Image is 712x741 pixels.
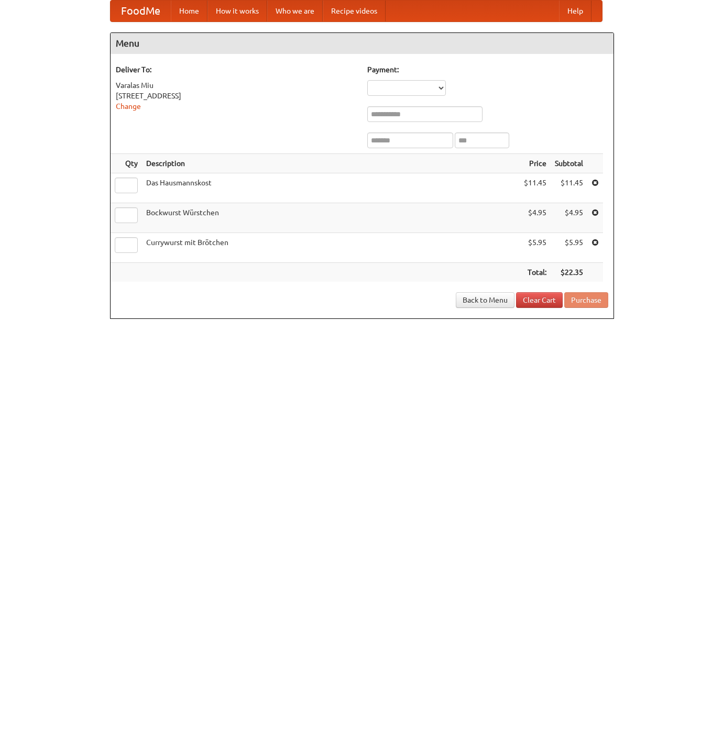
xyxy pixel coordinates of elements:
[516,292,563,308] a: Clear Cart
[520,203,551,233] td: $4.95
[111,154,142,173] th: Qty
[367,64,608,75] h5: Payment:
[551,263,587,282] th: $22.35
[551,154,587,173] th: Subtotal
[520,233,551,263] td: $5.95
[142,173,520,203] td: Das Hausmannskost
[551,173,587,203] td: $11.45
[559,1,591,21] a: Help
[520,173,551,203] td: $11.45
[267,1,323,21] a: Who we are
[116,64,357,75] h5: Deliver To:
[171,1,207,21] a: Home
[142,203,520,233] td: Bockwurst Würstchen
[116,102,141,110] a: Change
[564,292,608,308] button: Purchase
[323,1,386,21] a: Recipe videos
[111,1,171,21] a: FoodMe
[456,292,514,308] a: Back to Menu
[551,233,587,263] td: $5.95
[142,233,520,263] td: Currywurst mit Brötchen
[116,91,357,101] div: [STREET_ADDRESS]
[142,154,520,173] th: Description
[520,154,551,173] th: Price
[207,1,267,21] a: How it works
[111,33,614,54] h4: Menu
[116,80,357,91] div: Varalas Miu
[551,203,587,233] td: $4.95
[520,263,551,282] th: Total:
